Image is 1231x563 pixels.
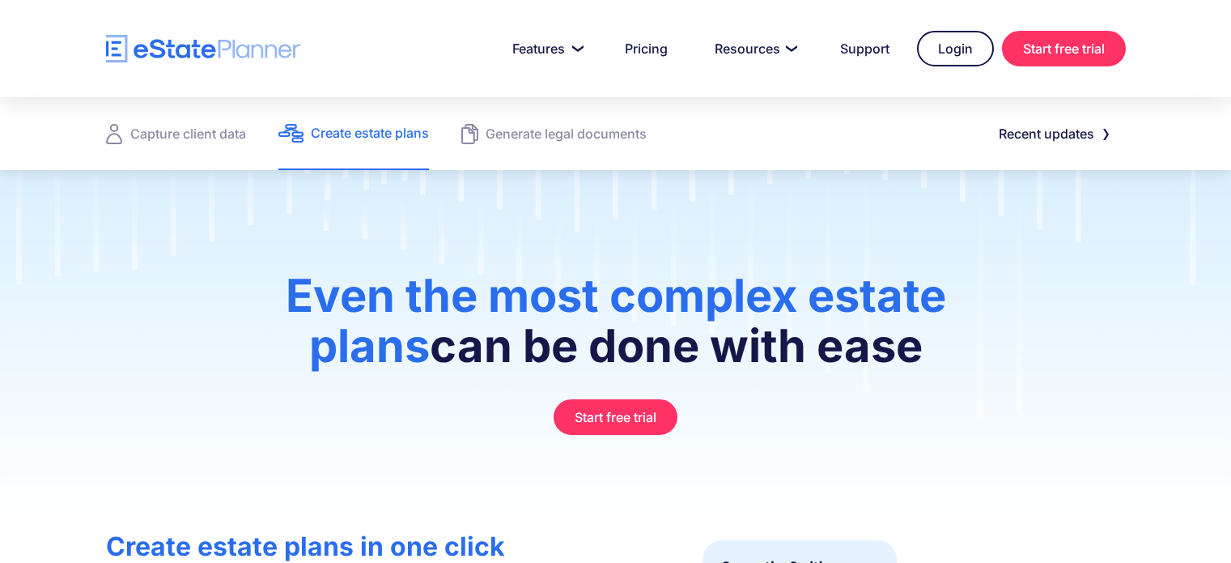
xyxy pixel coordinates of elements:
[554,399,677,435] a: Start free trial
[278,97,429,170] a: Create estate plans
[311,122,429,144] div: Create estate plans
[130,122,246,145] div: Capture client data
[286,268,946,373] span: Even the most complex estate plans
[486,122,647,145] div: Generate legal documents
[106,35,300,63] a: home
[493,32,597,65] a: Features
[1002,31,1126,66] a: Start free trial
[999,122,1094,145] div: Recent updates
[979,117,1126,150] a: Recent updates
[695,32,813,65] a: Resources
[106,531,505,562] strong: Create estate plans in one click
[821,32,909,65] a: Support
[605,32,687,65] a: Pricing
[917,31,994,66] a: Login
[106,97,246,170] a: Capture client data
[270,271,961,387] h1: can be done with ease
[461,97,647,170] a: Generate legal documents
